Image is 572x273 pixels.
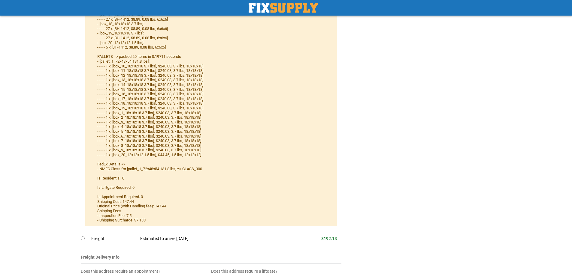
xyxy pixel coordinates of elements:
td: Freight [91,232,136,245]
img: Fix Industrial Supply [249,3,318,13]
td: Estimated to arrive [DATE] [136,232,280,245]
a: store logo [249,3,318,13]
div: Freight Delivery Info [81,254,342,263]
span: $192.13 [321,236,337,241]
